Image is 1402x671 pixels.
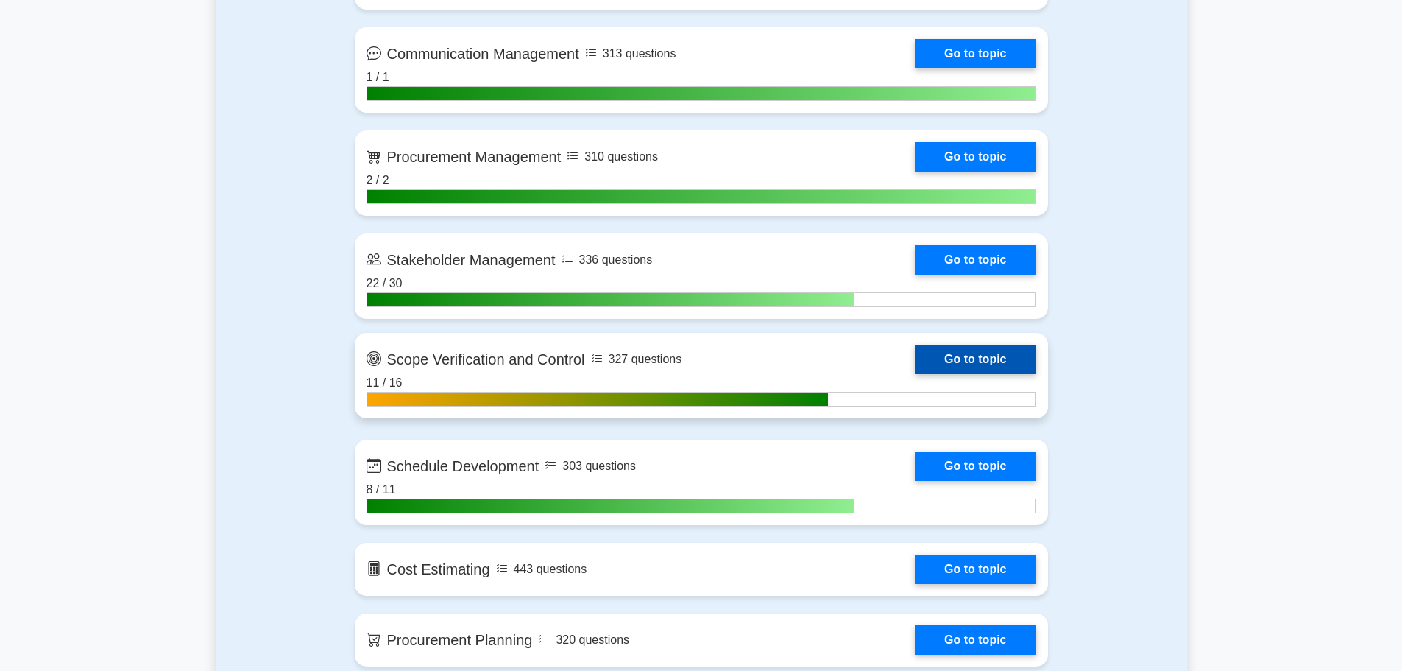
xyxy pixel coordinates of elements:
[915,39,1035,68] a: Go to topic
[915,345,1035,374] a: Go to topic
[915,245,1035,275] a: Go to topic
[915,555,1035,584] a: Go to topic
[915,142,1035,172] a: Go to topic
[915,452,1035,481] a: Go to topic
[915,625,1035,655] a: Go to topic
